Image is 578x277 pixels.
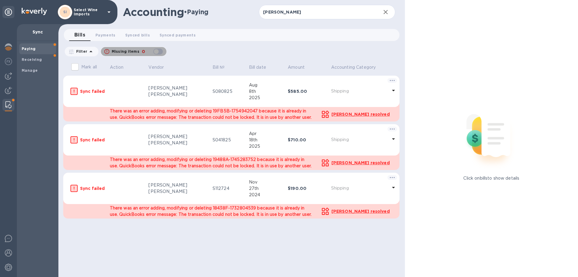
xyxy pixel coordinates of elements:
span: Payments [95,32,116,38]
div: Nov [249,179,283,185]
p: Accounting Category [331,64,376,71]
b: $710.00 [288,137,306,142]
p: Shipping [331,185,387,191]
p: Click on bills to show details [463,175,519,181]
div: [PERSON_NAME] [148,188,207,195]
h2: • Paying [184,8,208,16]
p: Action [110,64,124,71]
p: There was an error adding, modifying or deleting 18438F-1732804539 because it is already in use. ... [110,205,312,218]
span: Action [110,64,132,71]
p: S080825 [213,88,244,95]
span: Synced bills [125,32,150,38]
p: Shipping [331,137,387,143]
img: Logo [22,8,47,15]
p: Mark all [81,64,97,70]
div: 8th [249,88,283,95]
p: Missing items [112,49,139,54]
span: Synced payments [160,32,196,38]
span: Bill date [249,64,274,71]
p: Bill № [213,64,225,71]
img: Foreign exchange [5,58,12,65]
div: [PERSON_NAME] [148,91,207,98]
div: [PERSON_NAME] [148,182,207,188]
b: Manage [22,68,38,73]
span: Vendor [148,64,172,71]
p: 0 [142,49,145,55]
b: SI [63,10,67,14]
div: [PERSON_NAME] [148,140,207,146]
p: S112724 [213,185,244,192]
p: Sync [22,29,54,35]
span: [PERSON_NAME] resolved [331,160,390,165]
h1: Accounting [123,6,184,18]
span: Bill № [213,64,233,71]
div: [PERSON_NAME] [148,134,207,140]
span: Amount [288,64,312,71]
p: Select Wine Imports [74,8,104,16]
p: There was an error adding, modifying or deleting 19488A-1745283752 because it is already in use. ... [110,156,312,169]
div: 18th [249,137,283,143]
p: Sync failed [80,137,105,143]
div: 27th [249,185,283,192]
b: $190.00 [288,186,306,191]
p: Bill date [249,64,266,71]
div: Apr [249,131,283,137]
p: Filter [74,49,87,54]
div: 2025 [249,143,283,150]
p: Vendor [148,64,164,71]
span: Bills [74,31,85,39]
div: 2025 [249,95,283,101]
span: Accounting Category [331,64,384,71]
p: Sync failed [80,88,105,94]
div: 2024 [249,192,283,198]
span: [PERSON_NAME] resolved [331,112,390,117]
p: S041825 [213,137,244,143]
span: [PERSON_NAME] resolved [331,209,390,214]
p: Amount [288,64,305,71]
p: There was an error adding, modifying or deleting 19FB5B-1754942047 because it is already in use. ... [110,108,312,121]
p: Sync failed [80,185,105,191]
button: Missing items0 [101,47,167,56]
b: $585.00 [288,89,307,94]
b: Paying [22,46,36,51]
b: Receiving [22,57,42,62]
p: Shipping [331,88,387,94]
div: [PERSON_NAME] [148,85,207,91]
div: Unpin categories [2,6,14,18]
div: Aug [249,82,283,88]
